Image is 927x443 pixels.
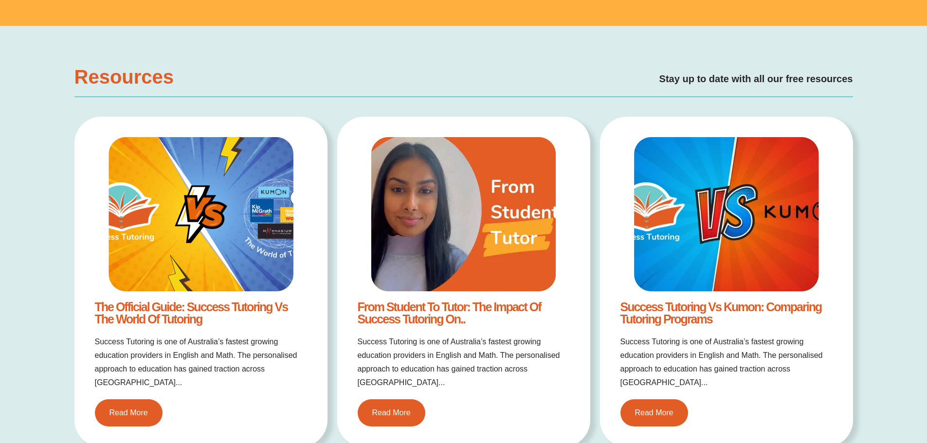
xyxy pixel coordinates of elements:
h3: Resources [74,67,213,87]
p: Success Tutoring is one of Australia’s fastest growing education providers in English and Math. T... [95,335,307,390]
a: Success Tutoring vs Kumon: Comparing Tutoring Programs [620,300,822,326]
p: Success Tutoring is one of Australia’s fastest growing education providers in English and Math. T... [620,335,833,390]
a: Read More [95,399,163,426]
iframe: Chat Widget [765,333,927,443]
a: Read More [358,399,425,426]
h4: Stay up to date with all our free resources [222,71,853,87]
a: The Official Guide: Success Tutoring vs The World of Tutoring [95,300,288,326]
a: From Student to Tutor: The Impact of Success Tutoring on.. [358,300,541,326]
p: Success Tutoring is one of Australia’s fastest growing education providers in English and Math. T... [358,335,570,390]
span: Read More [372,409,411,417]
span: Read More [635,409,673,417]
span: Read More [109,409,148,417]
a: Read More [620,399,688,426]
